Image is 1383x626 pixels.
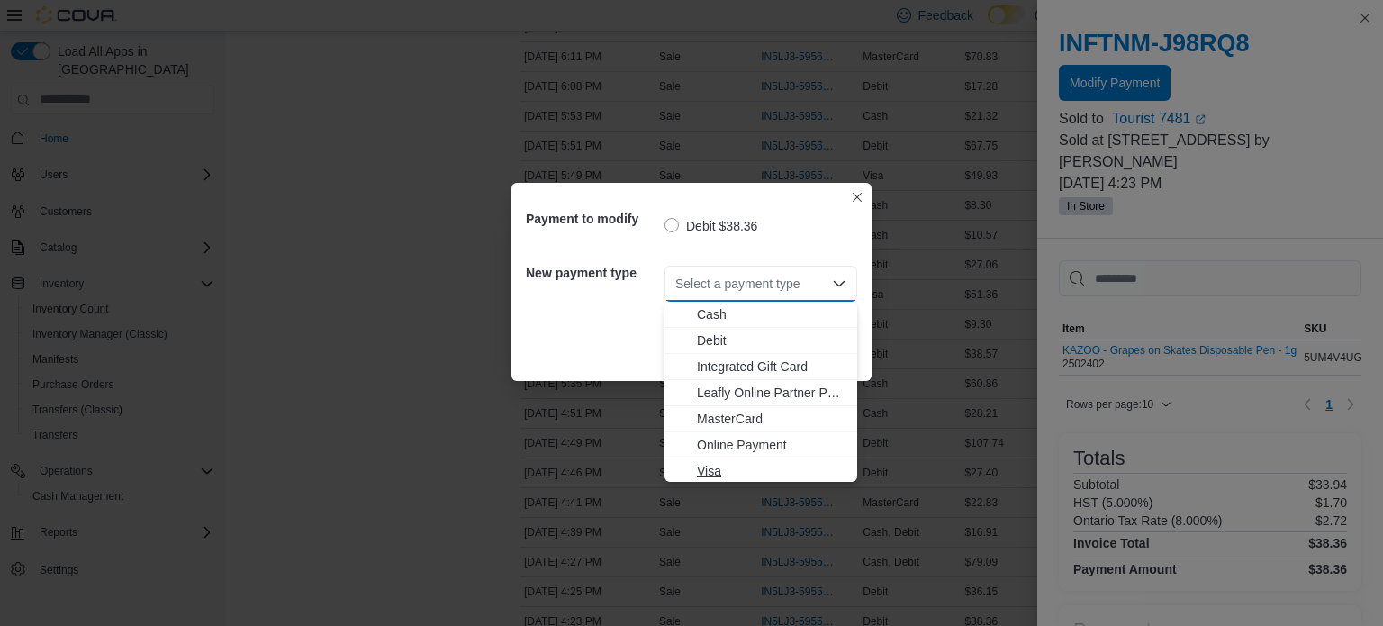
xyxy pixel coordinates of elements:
[526,255,661,291] h5: New payment type
[664,328,857,354] button: Debit
[664,458,857,485] button: Visa
[697,331,846,349] span: Debit
[526,201,661,237] h5: Payment to modify
[664,302,857,328] button: Cash
[664,354,857,380] button: Integrated Gift Card
[832,277,846,291] button: Close list of options
[664,380,857,406] button: Leafly Online Partner Payment
[697,410,846,428] span: MasterCard
[664,432,857,458] button: Online Payment
[697,462,846,480] span: Visa
[697,384,846,402] span: Leafly Online Partner Payment
[664,302,857,485] div: Choose from the following options
[664,215,757,237] label: Debit $38.36
[846,186,868,208] button: Closes this modal window
[675,273,677,295] input: Accessible screen reader label
[697,436,846,454] span: Online Payment
[697,358,846,376] span: Integrated Gift Card
[664,406,857,432] button: MasterCard
[697,305,846,323] span: Cash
